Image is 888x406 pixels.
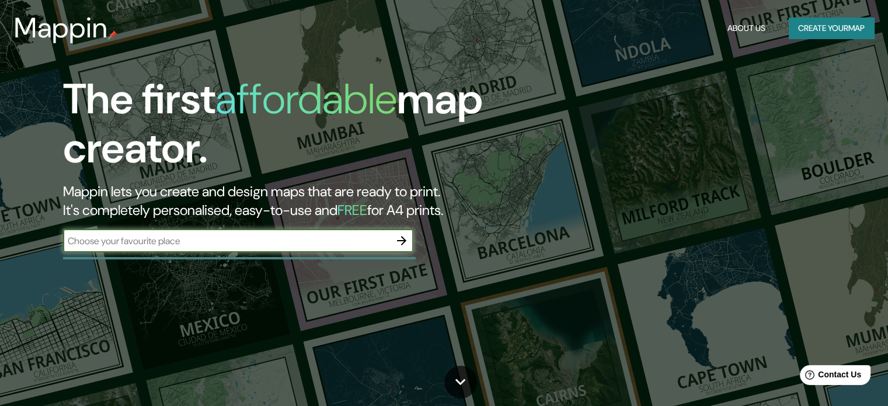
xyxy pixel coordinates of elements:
h3: Mappin [14,12,108,44]
h5: FREE [337,201,367,219]
iframe: Help widget launcher [784,360,875,393]
input: Choose your favourite place [63,234,390,248]
h1: The first map creator. [63,75,507,182]
img: mappin-pin [108,30,117,40]
h2: Mappin lets you create and design maps that are ready to print. It's completely personalised, eas... [63,182,507,220]
button: Create yourmap [789,18,874,39]
button: About Us [723,18,770,39]
h1: affordable [215,72,397,126]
